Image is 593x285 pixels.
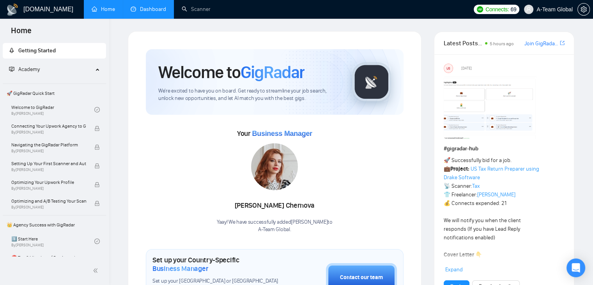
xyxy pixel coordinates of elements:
[490,41,514,46] span: 5 hours ago
[340,273,383,282] div: Contact our team
[11,186,86,191] span: By [PERSON_NAME]
[560,40,565,46] span: export
[444,76,537,139] img: F09354QB7SM-image.png
[152,264,208,273] span: Business Manager
[461,65,472,72] span: [DATE]
[11,167,86,172] span: By [PERSON_NAME]
[237,129,312,138] span: Your
[445,266,463,273] span: Expand
[182,6,211,12] a: searchScanner
[450,166,469,172] strong: Project:
[241,62,304,83] span: GigRadar
[352,62,391,102] img: gigradar-logo.png
[9,48,14,53] span: rocket
[11,122,86,130] span: Connecting Your Upwork Agency to GigRadar
[131,6,166,12] a: dashboardDashboard
[444,64,453,73] div: US
[94,182,100,187] span: lock
[18,66,40,73] span: Academy
[560,39,565,47] a: export
[11,141,86,149] span: Navigating the GigRadar Platform
[93,267,101,274] span: double-left
[217,226,333,233] p: A-Team Global .
[444,144,565,153] h1: # gigradar-hub
[217,199,333,212] div: [PERSON_NAME] Chernova
[94,107,100,112] span: check-circle
[252,130,312,137] span: Business Manager
[577,3,590,16] button: setting
[477,191,515,198] a: [PERSON_NAME]
[94,239,100,244] span: check-circle
[251,143,298,190] img: 1686131547568-39.jpg
[11,233,94,250] a: 1️⃣ Start HereBy[PERSON_NAME]
[11,197,86,205] span: Optimizing and A/B Testing Your Scanner for Better Results
[524,39,558,48] a: Join GigRadar Slack Community
[4,85,105,101] span: 🚀 GigRadar Quick Start
[11,178,86,186] span: Optimizing Your Upwork Profile
[9,66,14,72] span: fund-projection-screen
[577,6,590,12] a: setting
[158,87,340,102] span: We're excited to have you on board. Get ready to streamline your job search, unlock new opportuni...
[94,144,100,150] span: lock
[152,256,287,273] h1: Set up your Country-Specific
[472,183,480,189] a: Tax
[9,66,40,73] span: Academy
[526,7,531,12] span: user
[444,38,483,48] span: Latest Posts from the GigRadar Community
[158,62,304,83] h1: Welcome to
[510,5,516,14] span: 69
[566,258,585,277] div: Open Intercom Messenger
[18,47,56,54] span: Getting Started
[11,254,86,262] span: ⛔ Top 3 Mistakes of Pro Agencies
[94,201,100,206] span: lock
[11,130,86,135] span: By [PERSON_NAME]
[11,149,86,153] span: By [PERSON_NAME]
[11,205,86,210] span: By [PERSON_NAME]
[94,163,100,169] span: lock
[11,160,86,167] span: Setting Up Your First Scanner and Auto-Bidder
[4,217,105,233] span: 👑 Agency Success with GigRadar
[217,219,333,233] div: Yaay! We have successfully added [PERSON_NAME] to
[3,43,106,59] li: Getting Started
[5,25,38,41] span: Home
[11,101,94,118] a: Welcome to GigRadarBy[PERSON_NAME]
[477,6,483,12] img: upwork-logo.png
[444,166,539,181] a: US Tax Return Preparer using Drake Software
[485,5,509,14] span: Connects:
[444,251,482,258] strong: Cover Letter 👇
[94,126,100,131] span: lock
[6,4,19,16] img: logo
[92,6,115,12] a: homeHome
